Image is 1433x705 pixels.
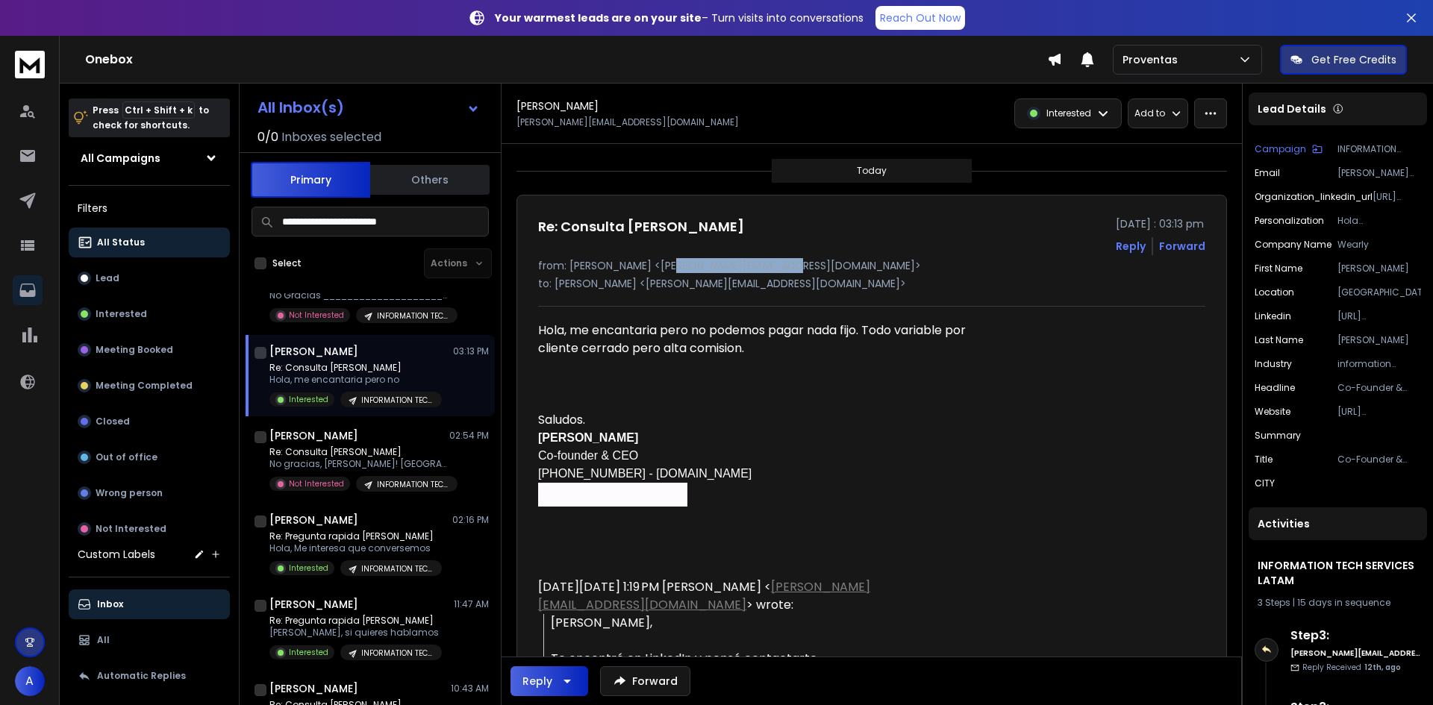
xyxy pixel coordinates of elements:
[1134,107,1165,119] p: Add to
[1258,558,1418,588] h1: INFORMATION TECH SERVICES LATAM
[1255,167,1280,179] p: Email
[538,276,1205,291] p: to: [PERSON_NAME] <[PERSON_NAME][EMAIL_ADDRESS][DOMAIN_NAME]>
[289,310,344,321] p: Not Interested
[269,374,442,386] p: Hola, me encantaria pero no
[516,116,739,128] p: [PERSON_NAME][EMAIL_ADDRESS][DOMAIN_NAME]
[97,634,110,646] p: All
[361,648,433,659] p: INFORMATION TECH SERVICES LATAM
[289,394,328,405] p: Interested
[857,165,887,177] p: Today
[1290,648,1421,659] h6: [PERSON_NAME][EMAIL_ADDRESS][DOMAIN_NAME]
[451,683,489,695] p: 10:43 AM
[1116,239,1146,254] button: Reply
[69,625,230,655] button: All
[69,407,230,436] button: Closed
[69,228,230,257] button: All Status
[1116,216,1205,231] p: [DATE] : 03:13 pm
[97,236,145,248] p: All Status
[69,198,230,219] h3: Filters
[1337,382,1421,394] p: Co-Founder & CEO
[1255,143,1323,155] button: Campaign
[538,431,638,444] font: [PERSON_NAME]
[454,598,489,610] p: 11:47 AM
[1258,597,1418,609] div: |
[96,308,147,320] p: Interested
[69,514,230,544] button: Not Interested
[1337,239,1421,251] p: Wearly
[69,263,230,293] button: Lead
[1258,101,1326,116] p: Lead Details
[269,446,449,458] p: Re: Consulta [PERSON_NAME]
[269,362,442,374] p: Re: Consulta [PERSON_NAME]
[93,103,209,133] p: Press to check for shortcuts.
[361,395,433,406] p: INFORMATION TECH SERVICES LATAM
[15,51,45,78] img: logo
[81,151,160,166] h1: All Campaigns
[600,666,690,696] button: Forward
[880,10,961,25] p: Reach Out Now
[69,299,230,329] button: Interested
[1258,596,1290,609] span: 3 Steps
[1249,507,1427,540] div: Activities
[538,216,744,237] h1: Re: Consulta [PERSON_NAME]
[69,589,230,619] button: Inbox
[1290,627,1421,645] h6: Step 3 :
[269,681,358,696] h1: [PERSON_NAME]
[97,598,123,610] p: Inbox
[377,479,449,490] p: INFORMATION TECH SERVICES LATAM
[1337,286,1421,298] p: [GEOGRAPHIC_DATA]
[449,430,489,442] p: 02:54 PM
[1255,286,1294,298] p: location
[1337,263,1421,275] p: [PERSON_NAME]
[85,51,1047,69] h1: Onebox
[538,258,1205,273] p: from: [PERSON_NAME] <[PERSON_NAME][EMAIL_ADDRESS][DOMAIN_NAME]>
[69,661,230,691] button: Automatic Replies
[269,513,358,527] h1: [PERSON_NAME]
[246,93,492,122] button: All Inbox(s)
[251,162,370,198] button: Primary
[269,615,442,627] p: Re: Pregunta rapida [PERSON_NAME]
[1297,596,1390,609] span: 15 days in sequence
[1302,662,1401,673] p: Reply Received
[15,666,45,696] span: A
[96,272,119,284] p: Lead
[538,449,638,462] font: Co-founder & CEO
[1255,263,1302,275] p: First Name
[370,163,490,196] button: Others
[96,451,157,463] p: Out of office
[1364,662,1401,673] span: 12th, ago
[1311,52,1396,67] p: Get Free Credits
[69,371,230,401] button: Meeting Completed
[1255,358,1292,370] p: industry
[516,98,599,113] h1: [PERSON_NAME]
[1255,430,1301,442] p: Summary
[377,310,449,322] p: INFORMATION TECH SERVICES LATAM
[69,143,230,173] button: All Campaigns
[1337,167,1421,179] p: [PERSON_NAME][EMAIL_ADDRESS][DOMAIN_NAME]
[69,478,230,508] button: Wrong person
[1280,45,1407,75] button: Get Free Credits
[551,614,974,632] div: [PERSON_NAME],
[361,563,433,574] p: INFORMATION TECH SERVICES LATAM
[551,650,974,668] div: Te encontré en LinkedIn y pensé contactarte.
[281,128,381,146] h3: Inboxes selected
[96,380,193,392] p: Meeting Completed
[452,514,489,526] p: 02:16 PM
[1255,454,1273,466] p: title
[538,467,752,480] span: [PHONE_NUMBER] - [DOMAIN_NAME]
[96,344,173,356] p: Meeting Booked
[289,563,328,574] p: Interested
[96,416,130,427] p: Closed
[269,458,449,470] p: No gracias, [PERSON_NAME]! [GEOGRAPHIC_DATA]. On
[1255,215,1324,227] p: Personalization
[1255,310,1291,322] p: linkedin
[1255,406,1290,418] p: website
[453,345,489,357] p: 03:13 PM
[257,100,344,115] h1: All Inbox(s)
[875,6,965,30] a: Reach Out Now
[1159,239,1205,254] div: Forward
[538,483,687,507] img: AIorK4wTCtNs8Yr-PEO6DljrWSBGcop1GCSHxiNdxkAL0pjSjAdLPZ3lwzpkZfLkndEs9sgJN8iVNll8qp0H
[269,627,442,639] p: [PERSON_NAME], si quieres hablamos
[538,393,974,542] div: Saludos.
[538,578,870,613] a: [PERSON_NAME][EMAIL_ADDRESS][DOMAIN_NAME]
